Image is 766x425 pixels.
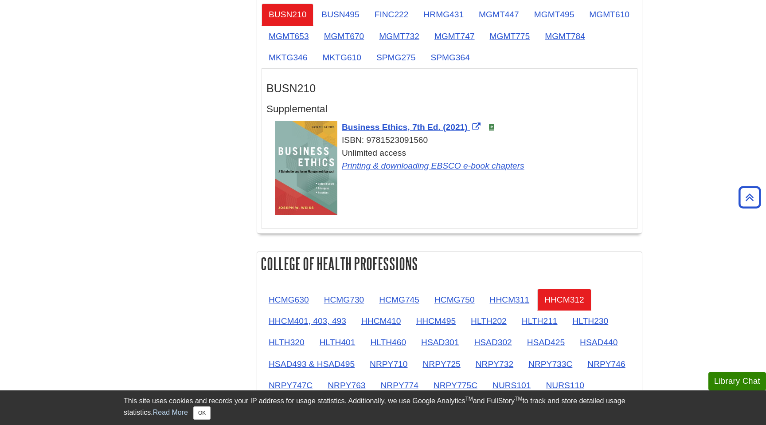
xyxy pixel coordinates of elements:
[464,310,514,332] a: HLTH202
[266,104,633,115] h4: Supplemental
[573,331,625,353] a: HSAD440
[369,47,423,68] a: SPMG275
[262,353,362,375] a: HSAD493 & HSAD495
[467,331,519,353] a: HSAD302
[262,289,316,311] a: HCMG630
[372,25,426,47] a: MGMT732
[488,124,495,131] img: e-Book
[582,4,637,25] a: MGMT610
[426,374,485,396] a: NRPY775C
[427,25,482,47] a: MGMT747
[275,147,633,185] div: Unlimited access
[153,409,188,416] a: Read More
[275,134,633,147] div: ISBN: 9781523091560
[363,331,413,353] a: HLTH460
[539,374,591,396] a: NURS110
[527,4,582,25] a: MGMT495
[363,353,414,375] a: NRPY710
[485,374,538,396] a: NURS101
[317,25,371,47] a: MGMT670
[483,289,537,311] a: HHCM311
[342,122,483,132] a: Link opens in new window
[374,374,426,396] a: NRPY774
[354,310,408,332] a: HHCM410
[262,4,313,25] a: BUSN210
[315,47,368,68] a: MKTG610
[414,331,466,353] a: HSAD301
[515,396,522,402] sup: TM
[342,161,524,170] a: Link opens in new window
[266,82,633,95] h3: BUSN210
[423,47,477,68] a: SPMG364
[538,25,592,47] a: MGMT784
[465,396,473,402] sup: TM
[320,374,372,396] a: NRPY763
[580,353,632,375] a: NRPY746
[313,331,363,353] a: HLTH401
[262,310,353,332] a: HHCM401, 403, 493
[409,310,463,332] a: HHCM495
[193,406,211,420] button: Close
[520,331,572,353] a: HSAD425
[469,353,520,375] a: NRPY732
[415,353,467,375] a: NRPY725
[317,289,371,311] a: HCMG730
[262,331,312,353] a: HLTH320
[262,47,314,68] a: MKTG346
[537,289,591,311] a: HHCM312
[521,353,579,375] a: NRPY733C
[124,396,642,420] div: This site uses cookies and records your IP address for usage statistics. Additionally, we use Goo...
[472,4,526,25] a: MGMT447
[262,374,320,396] a: NRPY747C
[708,372,766,390] button: Library Chat
[565,310,615,332] a: HLTH230
[483,25,537,47] a: MGMT775
[314,4,366,25] a: BUSN495
[735,191,764,203] a: Back to Top
[262,25,316,47] a: MGMT653
[515,310,565,332] a: HLTH211
[367,4,416,25] a: FINC222
[342,122,468,132] span: Business Ethics, 7th Ed. (2021)
[427,289,482,311] a: HCMG750
[275,121,337,215] img: Cover Art
[372,289,426,311] a: HCMG745
[416,4,471,25] a: HRMG431
[257,252,642,275] h2: College of Health Professions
